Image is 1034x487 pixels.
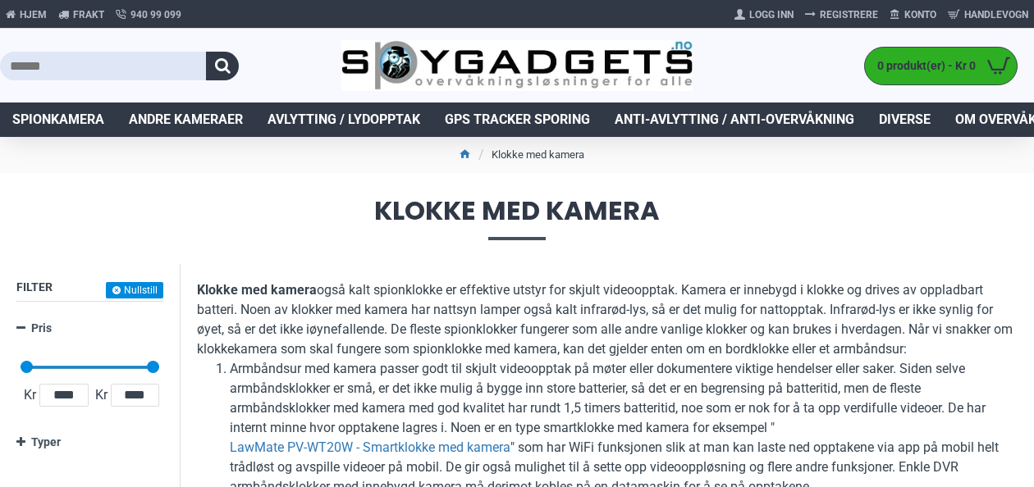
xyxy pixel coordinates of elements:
a: Anti-avlytting / Anti-overvåkning [602,102,867,137]
a: Typer [16,428,163,457]
a: Diverse [867,102,943,137]
a: Logg Inn [729,2,799,28]
span: Handlevogn [964,7,1028,22]
a: GPS Tracker Sporing [432,102,602,137]
a: LawMate PV-WT20W - Smartklokke med kamera [230,438,510,457]
span: Hjem [20,7,47,22]
span: Filter [16,280,53,294]
span: Konto [904,7,936,22]
span: Frakt [73,7,104,22]
a: Konto [884,2,942,28]
span: Avlytting / Lydopptak [268,110,420,130]
a: Registrere [799,2,884,28]
a: Andre kameraer [117,102,255,137]
a: Pris [16,314,163,343]
span: Anti-avlytting / Anti-overvåkning [615,110,854,130]
b: Klokke med kamera [197,282,317,298]
span: Spionkamera [12,110,104,130]
p: også kalt spionklokke er effektive utstyr for skjult videoopptak. Kamera er innebygd i klokke og ... [197,280,1018,359]
span: GPS Tracker Sporing [445,110,590,130]
a: Avlytting / Lydopptak [255,102,432,137]
img: SpyGadgets.no [341,40,693,91]
button: Nullstill [106,282,163,298]
span: Kr [21,385,39,405]
span: Diverse [879,110,931,130]
span: Klokke med kamera [16,198,1018,239]
span: Andre kameraer [129,110,243,130]
span: Registrere [820,7,878,22]
a: 0 produkt(er) - Kr 0 [865,48,1017,84]
span: 0 produkt(er) - Kr 0 [865,57,980,75]
a: Handlevogn [942,2,1034,28]
span: 940 99 099 [130,7,181,22]
span: Logg Inn [749,7,794,22]
span: Kr [92,385,111,405]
